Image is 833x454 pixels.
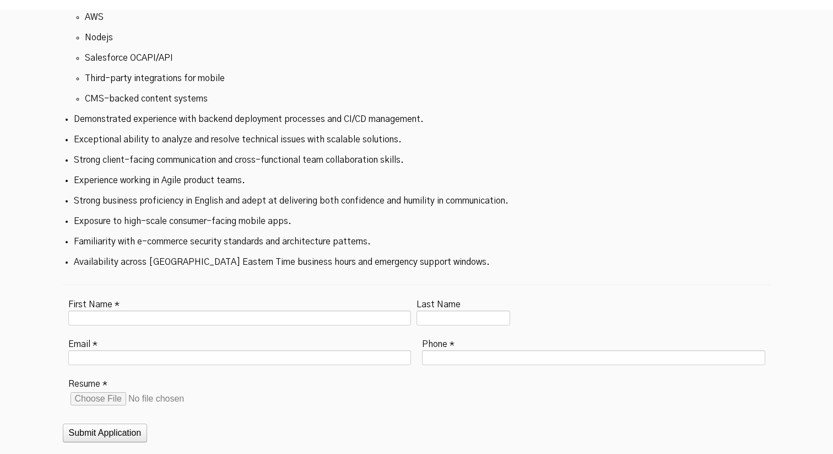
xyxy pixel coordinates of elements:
[68,296,120,311] label: First Name *
[85,52,749,64] p: Salesforce OCAPI/API
[85,32,749,44] p: Nodejs
[85,12,749,23] p: AWS
[68,376,107,390] label: Resume *
[74,154,760,166] p: Strong client-facing communication and cross-functional team collaboration skills.
[74,114,760,125] p: Demonstrated experience with backend deployment processes and CI/CD management.
[85,93,749,105] p: CMS-backed content systems
[416,296,461,311] label: Last Name
[68,336,98,350] label: Email *
[74,175,760,186] p: Experience working in Agile product teams.
[422,336,455,350] label: Phone *
[74,195,760,207] p: Strong business proficiency in English and adept at delivering both confidence and humility in co...
[74,257,760,268] p: Availability across [GEOGRAPHIC_DATA] Eastern Time business hours and emergency support windows.
[85,73,749,84] p: Third-party integrations for mobile
[74,216,760,227] p: Exposure to high-scale consumer-facing mobile apps.
[74,236,760,248] p: Familiarity with e-commerce security standards and architecture patterns.
[74,134,760,146] p: Exceptional ability to analyze and resolve technical issues with scalable solutions.
[63,424,148,442] button: Submit Application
